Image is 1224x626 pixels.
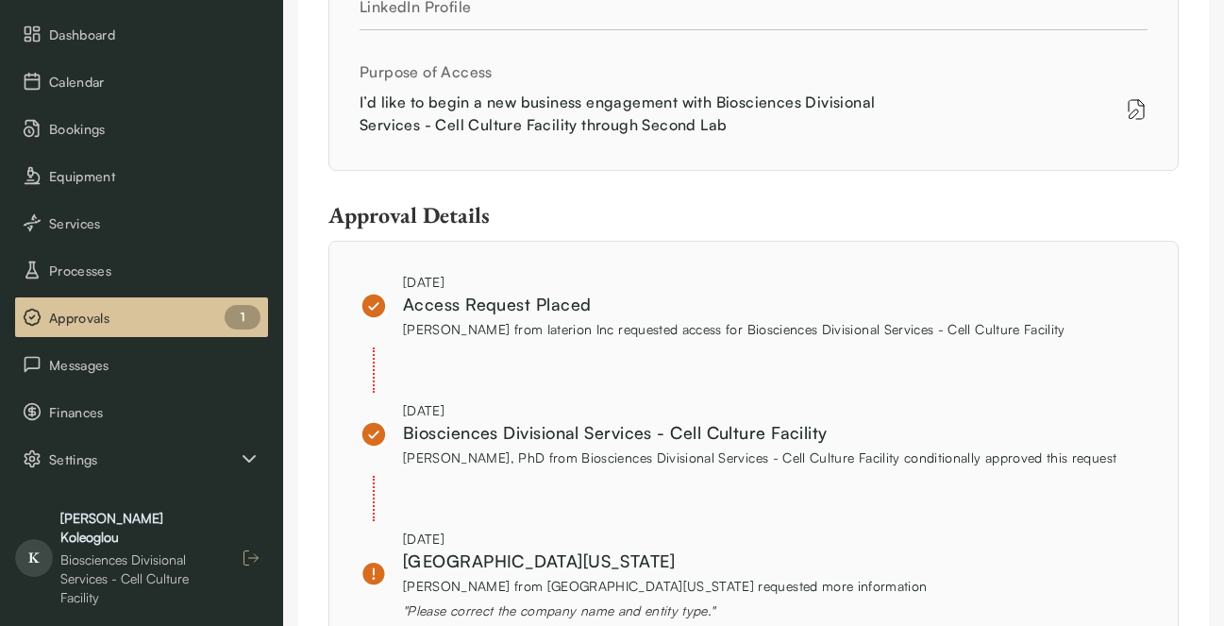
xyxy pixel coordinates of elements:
[49,72,260,92] span: Calendar
[234,541,268,575] button: Log out
[15,61,268,101] button: Calendar
[403,420,1116,446] div: Biosciences Divisional Services - Cell Culture Facility
[403,272,1065,292] div: [DATE]
[15,439,268,479] div: Settings sub items
[15,392,268,431] button: Finances
[328,201,1179,229] div: Approval Details
[49,25,260,44] span: Dashboard
[49,213,260,233] span: Services
[15,109,268,148] button: Bookings
[403,578,928,594] span: [PERSON_NAME] from [GEOGRAPHIC_DATA][US_STATE] requested more information
[403,449,1116,465] span: [PERSON_NAME], PhD from Biosciences Divisional Services - Cell Culture Facility conditionally app...
[49,355,260,375] span: Messages
[15,345,268,384] button: Messages
[360,60,1148,83] div: Purpose of Access
[15,14,268,54] button: Dashboard
[403,529,928,549] div: [DATE]
[49,261,260,280] span: Processes
[49,308,260,328] span: Approvals
[49,166,260,186] span: Equipment
[403,549,928,574] div: [GEOGRAPHIC_DATA][US_STATE]
[15,539,53,577] span: K
[60,550,215,607] div: Biosciences Divisional Services - Cell Culture Facility
[360,292,388,320] img: approved
[15,156,268,195] button: Equipment
[403,292,1065,317] div: Access Request Placed
[49,402,260,422] span: Finances
[225,305,260,330] div: 1
[360,91,912,136] div: I’d like to begin a new business engagement with Biosciences Divisional Services - Cell Culture F...
[15,203,268,243] button: Services
[15,297,268,337] button: Approvals
[403,400,1116,420] div: [DATE]
[403,601,928,620] div: " Please correct the company name and entity type. "
[60,509,215,547] div: [PERSON_NAME] Koleoglou
[360,420,388,448] img: approved
[49,119,260,139] span: Bookings
[49,449,238,469] span: Settings
[15,250,268,290] button: Processes
[403,321,1065,337] span: [PERSON_NAME] from Iaterion Inc requested access for Biosciences Divisional Services - Cell Cultu...
[15,439,268,479] button: Settings
[360,560,388,588] img: approved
